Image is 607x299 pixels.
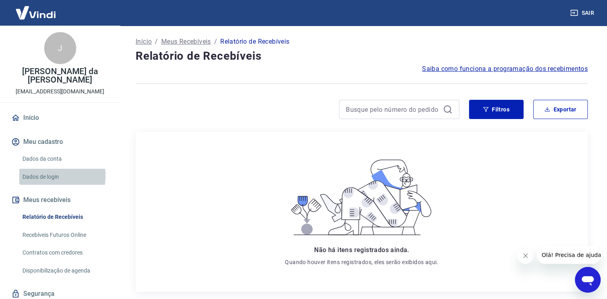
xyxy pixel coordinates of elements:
[5,6,67,12] span: Olá! Precisa de ajuda?
[161,37,211,46] a: Meus Recebíveis
[19,209,110,225] a: Relatório de Recebíveis
[19,263,110,279] a: Disponibilização de agenda
[44,32,76,64] div: J
[220,37,289,46] p: Relatório de Recebíveis
[518,248,534,264] iframe: Fechar mensagem
[19,244,110,261] a: Contratos com credores
[575,267,601,293] iframe: Botão para abrir a janela de mensagens
[568,6,597,20] button: Sair
[155,37,158,46] p: /
[10,133,110,151] button: Meu cadastro
[422,64,588,74] a: Saiba como funciona a programação dos recebimentos
[537,246,601,264] iframe: Mensagem da empresa
[6,67,114,84] p: [PERSON_NAME] da [PERSON_NAME]
[16,87,104,96] p: [EMAIL_ADDRESS][DOMAIN_NAME]
[19,151,110,167] a: Dados da conta
[314,246,409,254] span: Não há itens registrados ainda.
[136,48,588,64] h4: Relatório de Recebíveis
[469,100,524,119] button: Filtros
[19,169,110,185] a: Dados de login
[533,100,588,119] button: Exportar
[10,0,62,25] img: Vindi
[214,37,217,46] p: /
[346,103,440,115] input: Busque pelo número do pedido
[136,37,152,46] a: Início
[10,109,110,127] a: Início
[10,191,110,209] button: Meus recebíveis
[19,227,110,243] a: Recebíveis Futuros Online
[285,258,438,266] p: Quando houver itens registrados, eles serão exibidos aqui.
